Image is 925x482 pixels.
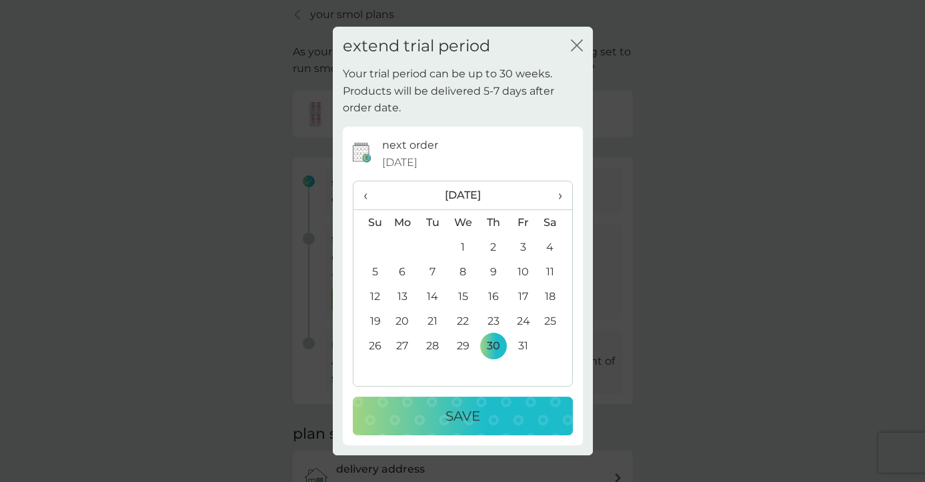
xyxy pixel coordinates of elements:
[353,309,387,333] td: 19
[353,259,387,284] td: 5
[343,37,490,56] h2: extend trial period
[417,284,447,309] td: 14
[508,309,538,333] td: 24
[353,333,387,358] td: 26
[417,210,447,235] th: Tu
[538,210,572,235] th: Sa
[445,405,480,427] p: Save
[353,284,387,309] td: 12
[508,210,538,235] th: Fr
[387,210,418,235] th: Mo
[447,259,478,284] td: 8
[538,284,572,309] td: 18
[478,259,508,284] td: 9
[538,235,572,259] td: 4
[343,65,583,117] p: Your trial period can be up to 30 weeks. Products will be delivered 5-7 days after order date.
[447,333,478,358] td: 29
[382,137,438,154] p: next order
[387,259,418,284] td: 6
[447,235,478,259] td: 1
[478,309,508,333] td: 23
[478,235,508,259] td: 2
[447,284,478,309] td: 15
[417,259,447,284] td: 7
[508,259,538,284] td: 10
[363,181,377,209] span: ‹
[478,284,508,309] td: 16
[508,284,538,309] td: 17
[447,210,478,235] th: We
[508,333,538,358] td: 31
[571,39,583,53] button: close
[387,333,418,358] td: 27
[508,235,538,259] td: 3
[353,397,573,435] button: Save
[382,154,417,171] span: [DATE]
[478,333,508,358] td: 30
[417,309,447,333] td: 21
[387,309,418,333] td: 20
[387,284,418,309] td: 13
[478,210,508,235] th: Th
[538,309,572,333] td: 25
[387,181,539,210] th: [DATE]
[538,259,572,284] td: 11
[353,210,387,235] th: Su
[417,333,447,358] td: 28
[548,181,562,209] span: ›
[447,309,478,333] td: 22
